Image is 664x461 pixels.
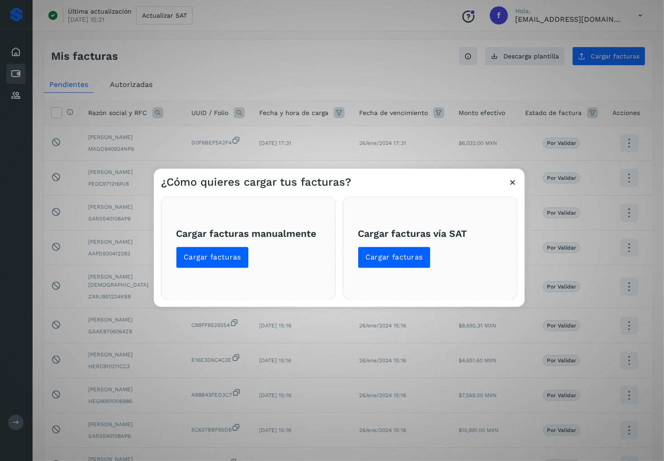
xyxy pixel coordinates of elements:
button: Cargar facturas [176,247,249,269]
h3: Cargar facturas manualmente [176,228,321,239]
h3: Cargar facturas vía SAT [358,228,503,239]
button: Cargar facturas [358,247,431,269]
h3: ¿Cómo quieres cargar tus facturas? [161,176,351,189]
span: Cargar facturas [365,253,423,263]
span: Cargar facturas [184,253,241,263]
